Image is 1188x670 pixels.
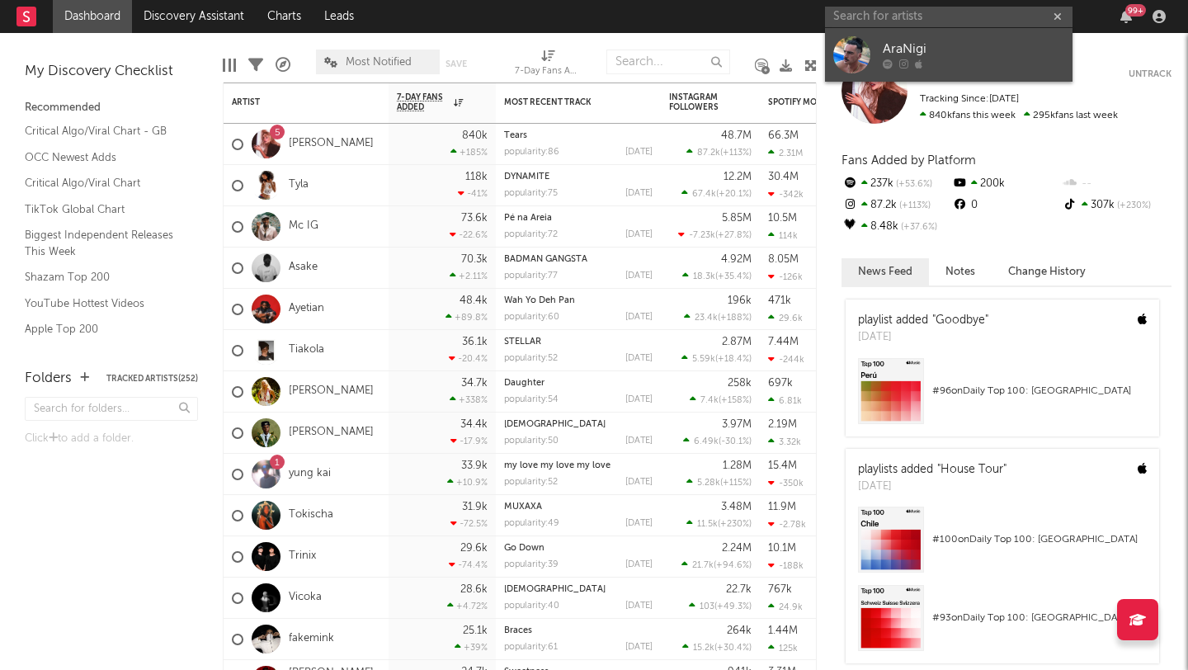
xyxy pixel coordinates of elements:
span: 11.5k [697,520,718,529]
div: ( ) [690,394,752,405]
div: -72.5 % [450,518,488,529]
a: #96onDaily Top 100: [GEOGRAPHIC_DATA] [846,358,1159,436]
a: Apple Top 200 [25,320,181,338]
a: Tiakola [289,343,324,357]
div: +2.11 % [450,271,488,281]
a: YouTube Hottest Videos [25,295,181,313]
div: 10.1M [768,543,796,554]
div: BADMAN GANGSTA [504,255,653,264]
div: +338 % [450,394,488,405]
a: STELLAR [504,337,541,347]
div: popularity: 61 [504,643,558,652]
a: my love my love my love [504,461,610,470]
a: Daughter [504,379,544,388]
div: 5.85M [722,213,752,224]
span: Fans Added by Platform [841,154,976,167]
a: [PERSON_NAME] [289,426,374,440]
a: Mc IG [289,219,318,234]
a: [PERSON_NAME] [289,137,374,151]
div: popularity: 86 [504,148,559,157]
div: 264k [727,625,752,636]
span: 15.2k [693,644,714,653]
div: 3.48M [721,502,752,512]
div: Filters [248,41,263,89]
span: +49.3 % [717,602,749,611]
div: popularity: 39 [504,560,559,569]
span: +35.4 % [718,272,749,281]
span: Tracking Since: [DATE] [920,94,1019,104]
a: [DEMOGRAPHIC_DATA] [504,585,606,594]
a: Ayetian [289,302,324,316]
div: ( ) [682,271,752,281]
a: "House Tour" [937,464,1006,475]
div: playlist added [858,312,988,329]
span: 5.59k [692,355,715,364]
div: 237k [841,173,951,195]
div: 118k [465,172,488,182]
a: Tears [504,131,527,140]
a: Critical Algo/Viral Chart [25,174,181,192]
input: Search for artists [825,7,1072,27]
div: Most Recent Track [504,97,628,107]
div: Spotify Monthly Listeners [768,97,892,107]
a: [PERSON_NAME] [289,385,374,399]
div: 25.1k [463,625,488,636]
span: +230 % [1115,201,1151,210]
div: popularity: 77 [504,271,558,281]
div: [DATE] [625,313,653,322]
span: 18.3k [693,272,715,281]
button: News Feed [841,258,929,285]
a: DYNAMITE [504,172,549,182]
a: [DEMOGRAPHIC_DATA] [504,420,606,429]
a: TikTok Global Chart [25,201,181,219]
div: 73.6k [461,213,488,224]
div: popularity: 40 [504,602,559,611]
div: # 96 on Daily Top 100: [GEOGRAPHIC_DATA] [932,381,1147,401]
div: 87.2k [841,195,951,216]
div: ( ) [681,188,752,199]
div: 4.92M [721,254,752,265]
div: Pé na Areia [504,214,653,223]
span: +115 % [723,479,749,488]
span: +20.1 % [719,190,749,199]
div: 2.24M [722,543,752,554]
div: Instagram Followers [669,92,727,112]
div: ( ) [686,477,752,488]
div: 697k [768,378,793,389]
div: [DATE] [625,436,653,446]
div: 471k [768,295,791,306]
span: +37.6 % [898,223,937,232]
div: -22.6 % [450,229,488,240]
div: 840k [462,130,488,141]
a: Braces [504,626,532,635]
a: Tokischa [289,508,333,522]
div: 2.19M [768,419,797,430]
button: Change History [992,258,1102,285]
div: -126k [768,271,803,282]
div: [DATE] [858,479,1006,495]
span: 5.28k [697,479,720,488]
span: 7.4k [700,396,719,405]
a: "Goodbye" [932,314,988,326]
div: 28.6k [460,584,488,595]
span: 840k fans this week [920,111,1016,120]
div: 0 [951,195,1061,216]
div: [DATE] [625,148,653,157]
div: 29.6k [460,543,488,554]
div: 1.44M [768,625,798,636]
div: 8.05M [768,254,799,265]
div: 33.9k [461,460,488,471]
div: Recommended [25,98,198,118]
div: -74.4 % [449,559,488,570]
button: 99+ [1120,10,1132,23]
div: 1.28M [723,460,752,471]
div: 7-Day Fans Added (7-Day Fans Added) [515,41,581,89]
div: playlists added [858,461,1006,479]
div: 34.7k [461,378,488,389]
div: 22.7k [726,584,752,595]
div: Go Down [504,544,653,553]
div: 2.87M [722,337,752,347]
a: AraNigi [825,28,1072,82]
a: Critical Algo/Viral Chart - GB [25,122,181,140]
div: -- [1062,173,1171,195]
